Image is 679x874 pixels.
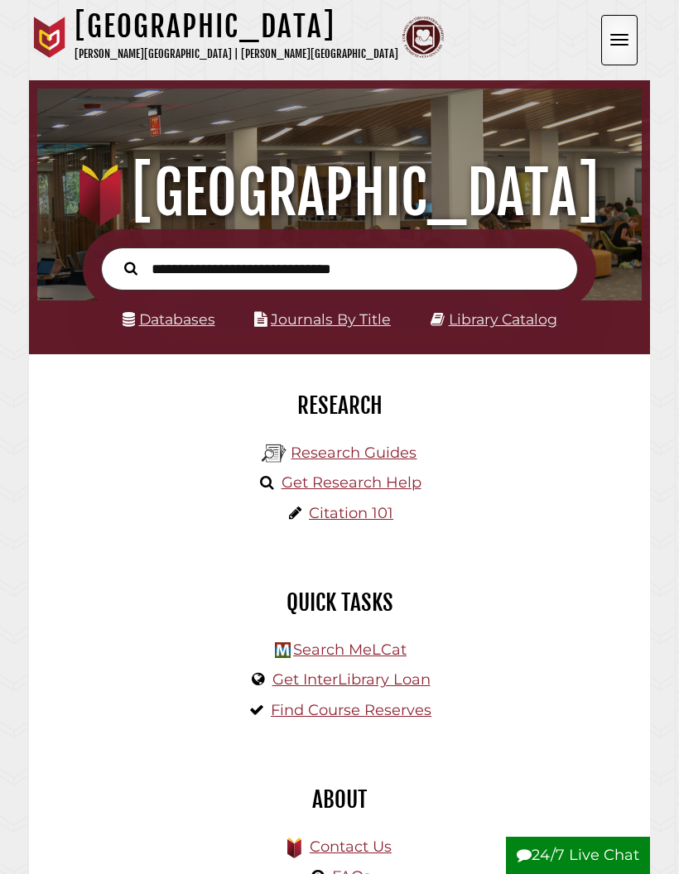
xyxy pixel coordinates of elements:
[29,17,70,58] img: Calvin University
[262,441,287,466] img: Hekman Library Logo
[293,641,407,659] a: Search MeLCat
[291,444,417,462] a: Research Guides
[272,670,431,689] a: Get InterLibrary Loan
[75,8,398,45] h1: [GEOGRAPHIC_DATA]
[41,785,638,814] h2: About
[601,15,638,65] button: Open the menu
[449,310,557,328] a: Library Catalog
[282,473,421,492] a: Get Research Help
[310,838,392,856] a: Contact Us
[124,262,137,276] i: Search
[123,310,215,328] a: Databases
[309,504,393,522] a: Citation 101
[402,17,444,58] img: Calvin Theological Seminary
[41,391,638,420] h2: Research
[75,45,398,64] p: [PERSON_NAME][GEOGRAPHIC_DATA] | [PERSON_NAME][GEOGRAPHIC_DATA]
[41,588,638,617] h2: Quick Tasks
[271,310,391,328] a: Journals By Title
[275,642,291,658] img: Hekman Library Logo
[47,156,631,229] h1: [GEOGRAPHIC_DATA]
[271,701,431,719] a: Find Course Reserves
[116,257,146,278] button: Search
